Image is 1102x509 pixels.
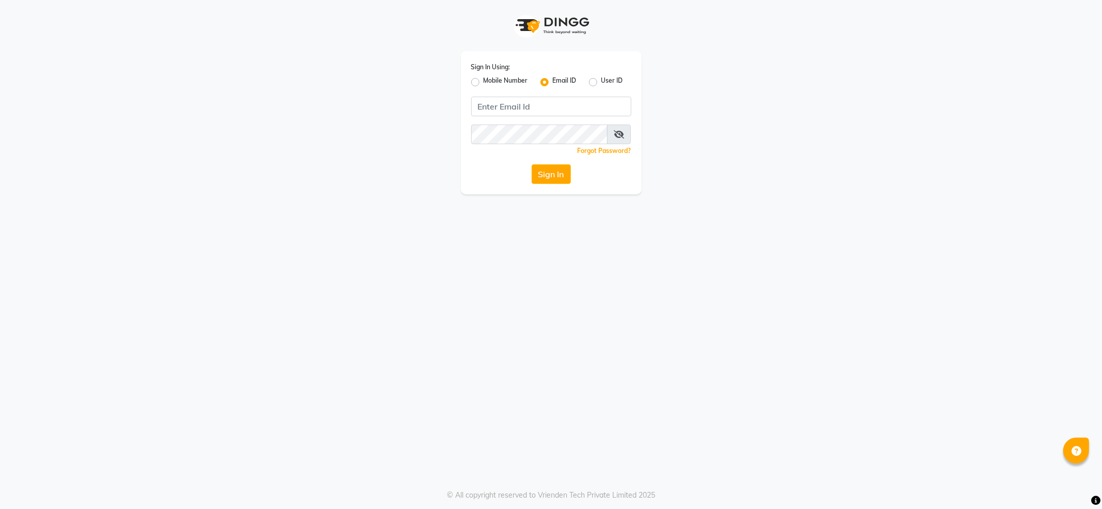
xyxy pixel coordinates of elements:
[471,63,510,72] label: Sign In Using:
[532,164,571,184] button: Sign In
[578,147,631,155] a: Forgot Password?
[553,76,577,88] label: Email ID
[601,76,623,88] label: User ID
[471,97,631,116] input: Username
[510,10,593,41] img: logo1.svg
[484,76,528,88] label: Mobile Number
[471,125,608,144] input: Username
